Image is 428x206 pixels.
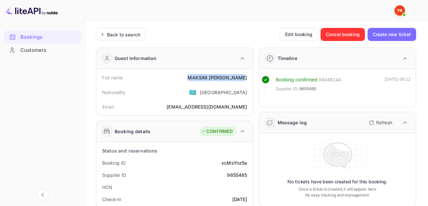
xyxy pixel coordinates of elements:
button: Create new ticket [368,28,416,41]
div: Message log [278,119,307,126]
div: [GEOGRAPHIC_DATA] [200,89,247,96]
div: Booking confirmed [276,76,318,84]
div: CONFIRMED [201,128,233,135]
div: Booking details [115,128,150,135]
div: xcMsYnz5e [221,159,247,166]
div: Bookings [20,33,78,41]
span: Supplier ID: [276,86,299,92]
img: Yandex Support [394,5,405,16]
div: Full name [102,74,123,81]
div: Email [102,103,114,110]
p: Once a ticket is created, it will appear here for easy tracking and management. [296,186,379,198]
div: [DATE] 09:12 [385,76,411,95]
button: Refresh [365,117,395,128]
div: # 4048144 [319,76,341,84]
a: Bookings [4,31,81,43]
button: Edit booking [280,28,318,41]
img: LiteAPI logo [5,5,58,16]
div: [DATE] [232,196,247,203]
div: Booking ID [102,159,125,166]
div: Back to search [107,31,140,38]
button: Cancel booking [321,28,365,41]
div: MAKSIM [PERSON_NAME] [188,74,247,81]
div: [EMAIL_ADDRESS][DOMAIN_NAME] [167,103,247,110]
div: HCN [102,184,112,191]
div: Bookings [4,31,81,44]
div: Guest information [115,55,157,62]
div: Customers [20,47,78,54]
button: Collapse navigation [37,189,49,201]
div: Check-in [102,196,121,203]
div: Supplier ID [102,172,126,178]
a: Customers [4,44,81,56]
p: No tickets have been created for this booking. [287,178,387,185]
span: United States [189,86,196,98]
div: Timeline [278,55,297,62]
p: Refresh [376,119,392,126]
div: Status and reservations [102,147,157,154]
div: Nationality [102,89,126,96]
div: 9655485 [227,172,247,178]
div: Customers [4,44,81,57]
span: 9655485 [299,86,316,92]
